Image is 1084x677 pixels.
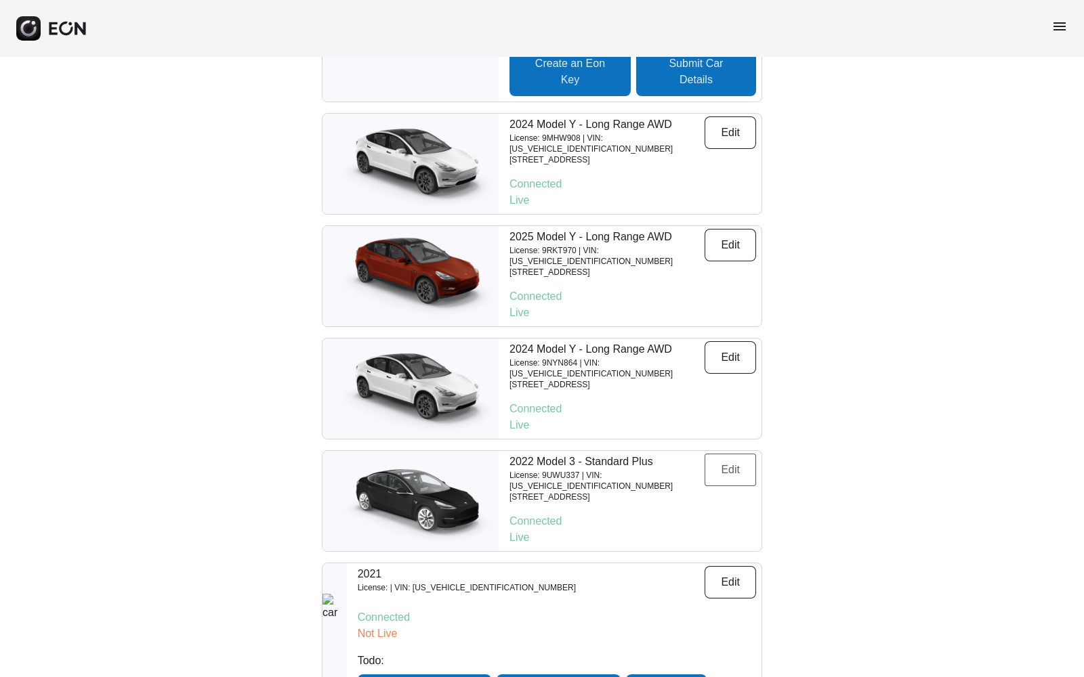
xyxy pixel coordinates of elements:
[705,116,756,149] button: Edit
[322,345,499,433] img: car
[509,470,705,492] p: License: 9UWU337 | VIN: [US_VEHICLE_IDENTIFICATION_NUMBER]
[509,305,756,321] p: Live
[509,379,705,390] p: [STREET_ADDRESS]
[705,454,756,486] button: Edit
[1051,18,1068,35] span: menu
[509,513,756,529] p: Connected
[509,529,756,546] p: Live
[358,626,756,642] p: Not Live
[509,267,705,278] p: [STREET_ADDRESS]
[636,47,756,96] button: Submit Car Details
[322,120,499,208] img: car
[509,47,631,96] button: Create an Eon Key
[509,116,705,133] p: 2024 Model Y - Long Range AWD
[358,566,576,582] p: 2021
[322,232,499,320] img: car
[358,609,756,626] p: Connected
[509,417,756,433] p: Live
[705,341,756,374] button: Edit
[509,154,705,165] p: [STREET_ADDRESS]
[705,566,756,598] button: Edit
[358,582,576,593] p: License: | VIN: [US_VEHICLE_IDENTIFICATION_NUMBER]
[509,341,705,357] p: 2024 Model Y - Long Range AWD
[322,457,499,545] img: car
[509,176,756,192] p: Connected
[509,245,705,267] p: License: 9RKT970 | VIN: [US_VEHICLE_IDENTIFICATION_NUMBER]
[705,229,756,261] button: Edit
[509,401,756,417] p: Connected
[509,288,756,305] p: Connected
[509,133,705,154] p: License: 9MHW908 | VIN: [US_VEHICLE_IDENTIFICATION_NUMBER]
[509,492,705,502] p: [STREET_ADDRESS]
[509,357,705,379] p: License: 9NYN864 | VIN: [US_VEHICLE_IDENTIFICATION_NUMBER]
[509,192,756,209] p: Live
[358,653,756,669] p: Todo:
[509,229,705,245] p: 2025 Model Y - Long Range AWD
[509,454,705,470] p: 2022 Model 3 - Standard Plus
